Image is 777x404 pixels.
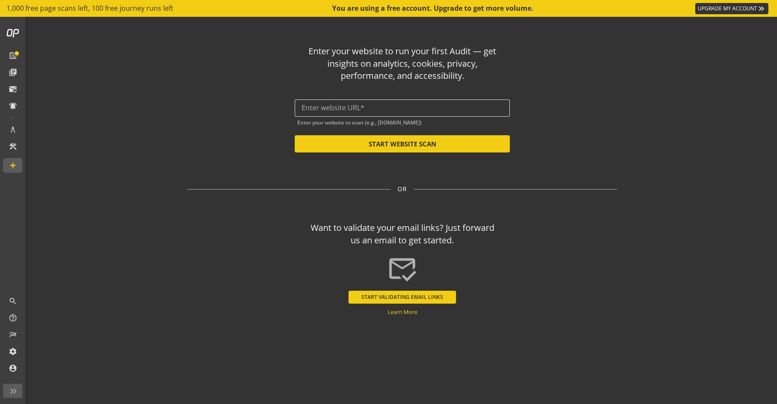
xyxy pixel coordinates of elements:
[302,104,503,112] input: Enter website URL*
[398,185,407,193] span: OR
[387,254,417,284] mat-icon: mark_email_read
[9,142,17,151] mat-icon: construction
[9,347,17,356] mat-icon: settings
[307,222,498,246] div: Want to validate your email links? Just forward us an email to get started.
[295,135,510,152] button: START WEBSITE SCAN
[9,297,17,305] mat-icon: search
[332,3,534,13] div: You are using a free account. Upgrade to get more volume.
[9,85,17,93] mat-icon: mark_email_read
[307,45,498,82] div: Enter your website to run your first Audit — get insights on analytics, cookies, privacy, perform...
[9,51,17,60] mat-icon: list_alt
[9,102,17,110] mat-icon: notifications_active
[6,3,173,13] span: 1,000 free page scans left, 100 free journey runs left
[388,308,417,316] a: Learn More
[695,3,768,14] a: UPGRADE MY ACCOUNT
[348,291,456,304] button: START VALIDATING EMAIL LINKS
[9,314,17,322] mat-icon: help_outline
[9,68,17,77] mat-icon: library_books
[297,118,422,126] mat-hint: Enter your website to scan (e.g., [DOMAIN_NAME])
[757,4,766,13] mat-icon: keyboard_double_arrow_right
[9,125,17,134] mat-icon: architecture
[9,330,17,339] mat-icon: multiline_chart
[9,161,17,170] mat-icon: add
[9,364,17,373] mat-icon: account_circle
